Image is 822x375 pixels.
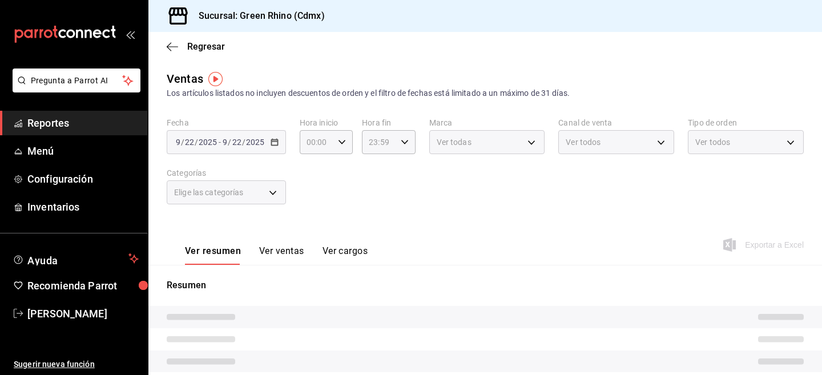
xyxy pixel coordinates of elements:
[27,171,139,187] span: Configuración
[185,245,241,265] button: Ver resumen
[27,252,124,265] span: Ayuda
[27,115,139,131] span: Reportes
[31,75,123,87] span: Pregunta a Parrot AI
[14,358,139,370] span: Sugerir nueva función
[242,138,245,147] span: /
[228,138,231,147] span: /
[695,136,730,148] span: Ver todos
[187,41,225,52] span: Regresar
[558,119,674,127] label: Canal de venta
[126,30,135,39] button: open_drawer_menu
[222,138,228,147] input: --
[27,278,139,293] span: Recomienda Parrot
[8,83,140,95] a: Pregunta a Parrot AI
[259,245,304,265] button: Ver ventas
[429,119,545,127] label: Marca
[185,245,368,265] div: navigation tabs
[167,41,225,52] button: Regresar
[167,279,804,292] p: Resumen
[13,68,140,92] button: Pregunta a Parrot AI
[566,136,601,148] span: Ver todos
[27,143,139,159] span: Menú
[184,138,195,147] input: --
[300,119,353,127] label: Hora inicio
[167,87,804,99] div: Los artículos listados no incluyen descuentos de orden y el filtro de fechas está limitado a un m...
[181,138,184,147] span: /
[208,72,223,86] img: Tooltip marker
[198,138,217,147] input: ----
[167,70,203,87] div: Ventas
[167,119,286,127] label: Fecha
[174,187,244,198] span: Elige las categorías
[362,119,415,127] label: Hora fin
[175,138,181,147] input: --
[27,306,139,321] span: [PERSON_NAME]
[232,138,242,147] input: --
[437,136,472,148] span: Ver todas
[219,138,221,147] span: -
[245,138,265,147] input: ----
[195,138,198,147] span: /
[27,199,139,215] span: Inventarios
[190,9,325,23] h3: Sucursal: Green Rhino (Cdmx)
[688,119,804,127] label: Tipo de orden
[323,245,368,265] button: Ver cargos
[167,169,286,177] label: Categorías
